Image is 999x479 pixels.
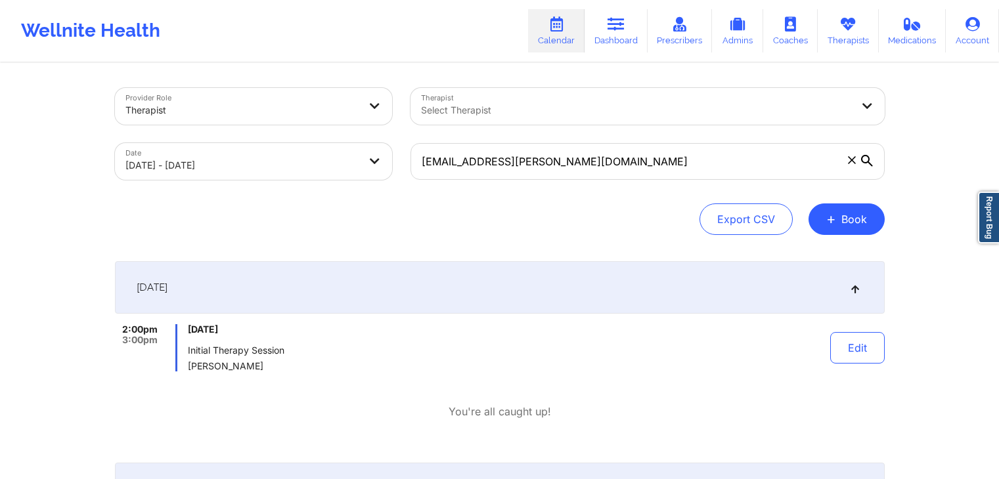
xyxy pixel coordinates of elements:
span: + [826,215,836,222]
button: Export CSV [699,203,793,235]
a: Prescribers [648,9,713,52]
input: Search by patient email [411,143,885,180]
button: Edit [830,332,885,364]
span: Initial Therapy Session [188,345,418,356]
a: Coaches [763,9,818,52]
span: [DATE] [188,324,418,335]
span: [DATE] [137,281,167,294]
a: Medications [879,9,946,52]
div: Therapist [125,96,359,125]
a: Admins [712,9,763,52]
p: You're all caught up! [449,404,551,419]
span: 3:00pm [122,335,158,345]
a: Account [946,9,999,52]
button: +Book [809,203,885,235]
div: [DATE] - [DATE] [125,151,359,180]
span: 2:00pm [122,324,158,335]
a: Dashboard [585,9,648,52]
a: Calendar [528,9,585,52]
span: [PERSON_NAME] [188,361,418,371]
a: Report Bug [978,192,999,243]
a: Therapists [818,9,879,52]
